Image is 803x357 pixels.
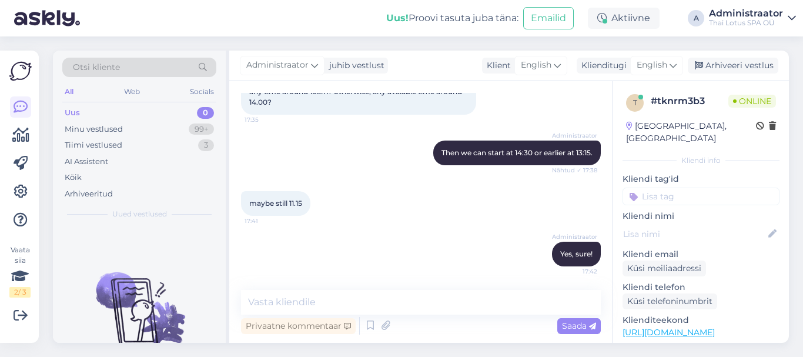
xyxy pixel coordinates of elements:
[65,172,82,183] div: Kõik
[623,314,779,326] p: Klienditeekond
[482,59,511,72] div: Klient
[324,59,384,72] div: juhib vestlust
[588,8,660,29] div: Aktiivne
[688,10,704,26] div: A
[623,173,779,185] p: Kliendi tag'id
[386,12,409,24] b: Uus!
[521,59,551,72] span: English
[560,249,593,258] span: Yes, sure!
[245,216,289,225] span: 17:41
[552,131,597,140] span: Administraator
[623,327,715,338] a: [URL][DOMAIN_NAME]
[577,59,627,72] div: Klienditugi
[523,7,574,29] button: Emailid
[623,228,766,241] input: Lisa nimi
[623,281,779,293] p: Kliendi telefon
[112,209,167,219] span: Uued vestlused
[197,107,214,119] div: 0
[651,94,728,108] div: # tknrm3b3
[623,155,779,166] div: Kliendi info
[65,156,108,168] div: AI Assistent
[9,245,31,298] div: Vaata siia
[189,124,214,135] div: 99+
[65,188,113,200] div: Arhiveeritud
[441,148,593,157] span: Then we can start at 14:30 or earlier at 13:15.
[623,210,779,222] p: Kliendi nimi
[552,166,597,175] span: Nähtud ✓ 17:38
[62,84,76,99] div: All
[65,139,122,151] div: Tiimi vestlused
[626,120,756,145] div: [GEOGRAPHIC_DATA], [GEOGRAPHIC_DATA]
[633,98,637,107] span: t
[709,9,783,18] div: Administraator
[623,342,779,353] p: Vaata edasi ...
[122,84,142,99] div: Web
[241,318,356,334] div: Privaatne kommentaar
[728,95,776,108] span: Online
[73,61,120,74] span: Otsi kliente
[386,11,518,25] div: Proovi tasuta juba täna:
[562,321,596,331] span: Saada
[65,107,80,119] div: Uus
[552,232,597,241] span: Administraator
[198,139,214,151] div: 3
[688,58,778,74] div: Arhiveeri vestlus
[188,84,216,99] div: Socials
[623,248,779,261] p: Kliendi email
[65,124,123,135] div: Minu vestlused
[709,9,796,28] a: AdministraatorThai Lotus SPA OÜ
[709,18,783,28] div: Thai Lotus SPA OÜ
[623,261,706,276] div: Küsi meiliaadressi
[249,199,302,208] span: maybe still 11.15
[53,251,226,357] img: No chats
[245,115,289,124] span: 17:35
[637,59,667,72] span: English
[9,60,32,82] img: Askly Logo
[623,293,717,309] div: Küsi telefoninumbrit
[553,267,597,276] span: 17:42
[623,188,779,205] input: Lisa tag
[9,287,31,298] div: 2 / 3
[246,59,309,72] span: Administraator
